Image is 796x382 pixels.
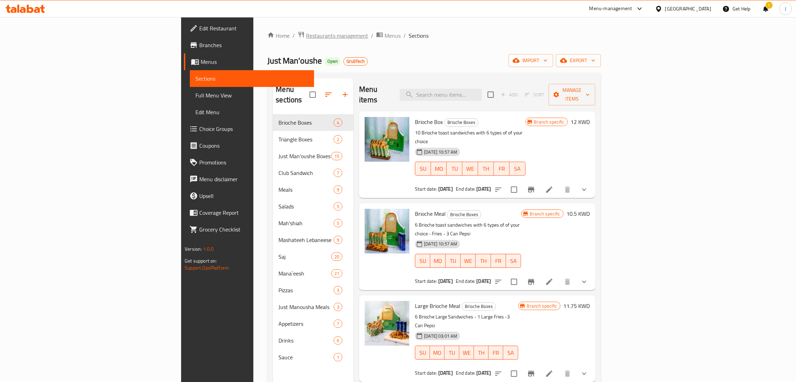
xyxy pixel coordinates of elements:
div: Just Manousha Meals [278,303,334,311]
a: Coverage Report [184,204,314,221]
span: TH [481,164,491,174]
div: Menu-management [589,5,632,13]
div: items [334,353,342,361]
span: Club Sandwich [278,169,334,177]
div: Brioche Boxes4 [273,114,354,131]
img: Brioche Box [365,117,409,162]
a: Grocery Checklist [184,221,314,238]
input: search [400,89,482,101]
span: Menus [385,31,401,40]
span: [DATE] 10:57 AM [421,241,460,247]
button: sort-choices [490,181,507,198]
button: FR [494,162,509,176]
span: 2 [334,136,342,143]
span: 5 [334,203,342,210]
span: Select to update [507,182,521,197]
span: Sauce [278,353,334,361]
span: Drinks [278,336,334,345]
span: WE [462,348,471,358]
span: 4 [334,119,342,126]
span: SU [418,256,427,266]
div: items [334,135,342,144]
div: items [331,269,342,278]
a: Promotions [184,154,314,171]
span: End date: [456,184,475,193]
button: WE [462,162,478,176]
button: Branch-specific-item [523,181,540,198]
div: Saj [278,252,331,261]
span: Branches [199,41,308,49]
span: Get support on: [185,256,217,265]
span: Menus [201,58,308,66]
div: items [331,152,342,160]
a: Menus [376,31,401,40]
button: SU [415,346,430,360]
button: SA [506,254,521,268]
button: TH [478,162,494,176]
span: Mah'shiah [278,219,334,227]
div: items [334,185,342,194]
span: Menu disclaimer [199,175,308,183]
span: Restaurants management [306,31,368,40]
span: TU [448,256,458,266]
a: Edit menu item [545,185,553,194]
span: Coupons [199,141,308,150]
b: [DATE] [476,184,491,193]
div: items [331,252,342,261]
div: items [334,202,342,211]
span: Coverage Report [199,208,308,217]
h2: Menu items [359,84,391,105]
span: 9 [334,237,342,243]
a: Edit Menu [190,104,314,120]
button: WE [459,346,474,360]
span: Open [325,58,341,64]
span: Triangle Boxes [278,135,334,144]
img: Brioche Meal [365,209,409,254]
span: Manage items [554,86,590,103]
span: TH [478,256,488,266]
div: [GEOGRAPHIC_DATA] [665,5,711,13]
span: 1.0.0 [203,244,214,254]
button: export [556,54,601,67]
span: Start date: [415,184,437,193]
p: 6 Brioche Large Sandwiches - 1 Large Fries -3 Can Pepsi [415,313,518,330]
span: Brioche Boxes [445,118,478,126]
span: MO [434,164,444,174]
span: End date: [456,368,475,377]
span: WE [465,164,475,174]
span: Upsell [199,192,308,200]
nav: Menu sections [273,111,354,368]
button: TU [445,346,459,360]
button: WE [461,254,476,268]
span: J [785,5,786,13]
nav: breadcrumb [267,31,601,40]
button: TU [446,254,461,268]
span: Sections [409,31,429,40]
button: SU [415,162,431,176]
button: Branch-specific-item [523,273,540,290]
div: Just Man'oushe Boxes15 [273,148,354,164]
span: Meals [278,185,334,194]
b: [DATE] [438,184,453,193]
a: Menu disclaimer [184,171,314,188]
span: Just Man'oushe Boxes [278,152,331,160]
span: SA [506,348,515,358]
button: delete [559,365,576,382]
div: items [334,118,342,127]
div: items [334,169,342,177]
span: Add item [498,89,520,100]
a: Branches [184,37,314,53]
button: MO [430,346,445,360]
a: Edit menu item [545,369,553,378]
span: Branch specific [527,211,563,217]
span: 6 [334,337,342,344]
button: MO [430,254,445,268]
span: TU [449,164,460,174]
p: 10 Brioche toast sandwiches with 6 types of of your choice [415,128,525,146]
span: SA [512,164,522,174]
button: MO [431,162,447,176]
a: Upsell [184,188,314,204]
button: sort-choices [490,365,507,382]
